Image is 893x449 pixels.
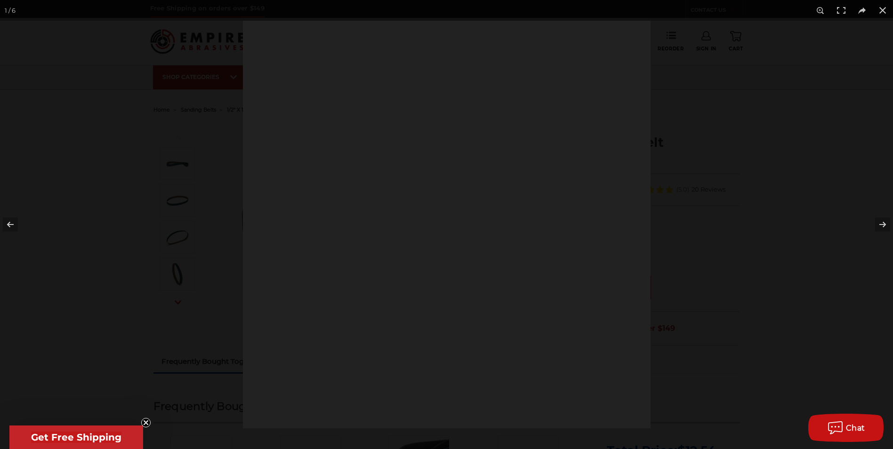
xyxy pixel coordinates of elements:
[31,432,121,443] span: Get Free Shipping
[808,414,884,442] button: Chat
[9,425,143,449] div: Get Free ShippingClose teaser
[860,201,893,248] button: Next (arrow right)
[141,418,151,427] button: Close teaser
[846,424,865,433] span: Chat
